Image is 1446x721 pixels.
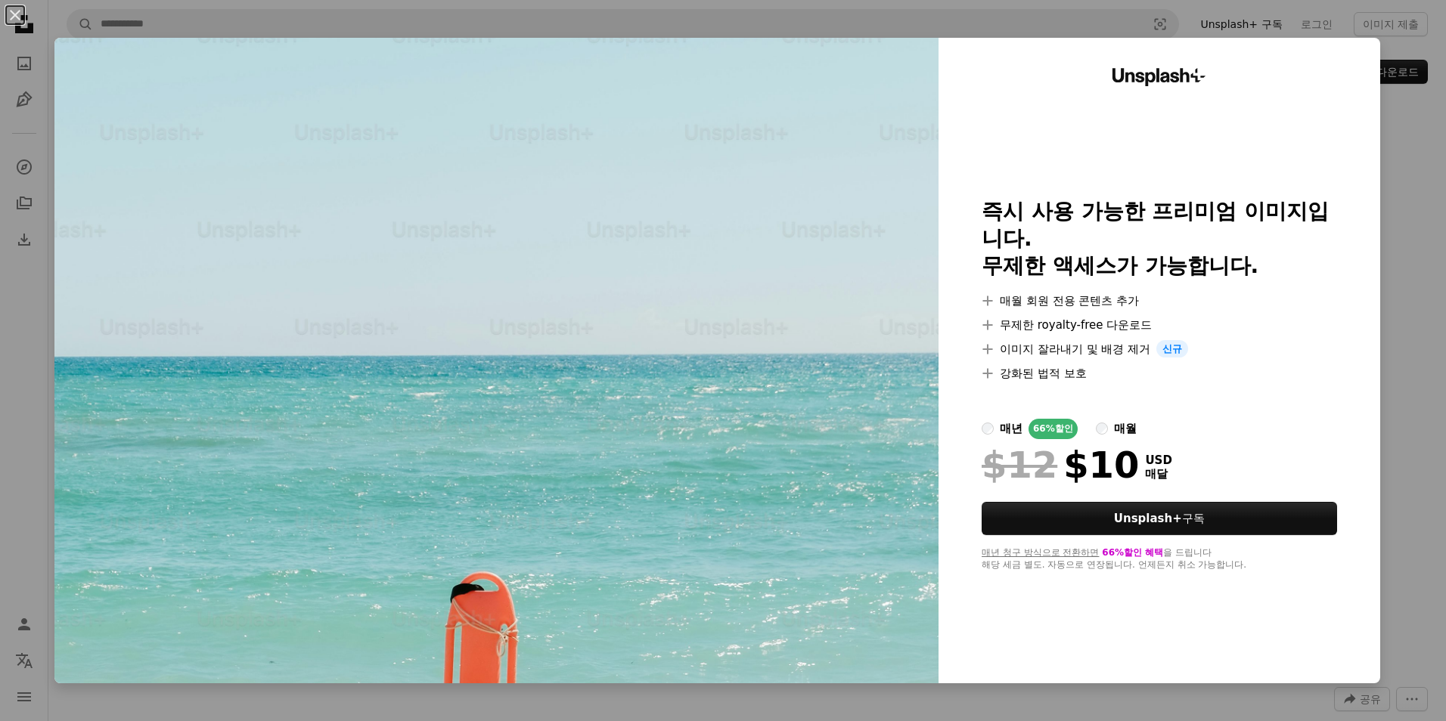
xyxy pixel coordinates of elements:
span: $12 [982,445,1057,484]
strong: Unsplash+ [1114,512,1182,525]
div: 을 드립니다 해당 세금 별도. 자동으로 연장됩니다. 언제든지 취소 가능합니다. [982,547,1337,571]
button: 매년 청구 방식으로 전환하면 [982,547,1099,559]
input: 매년66%할인 [982,422,994,435]
li: 강화된 법적 보호 [982,364,1337,382]
li: 매월 회원 전용 콘텐츠 추가 [982,292,1337,310]
div: $10 [982,445,1139,484]
h2: 즉시 사용 가능한 프리미엄 이미지입니다. 무제한 액세스가 가능합니다. [982,198,1337,280]
div: 매년 [1000,419,1022,438]
span: USD [1145,453,1171,467]
button: Unsplash+구독 [982,502,1337,535]
div: 66% 할인 [1029,419,1078,439]
div: 매월 [1114,419,1137,438]
span: 66% 할인 혜택 [1102,547,1163,558]
li: 이미지 잘라내기 및 배경 제거 [982,340,1337,358]
span: 매달 [1145,467,1171,481]
li: 무제한 royalty-free 다운로드 [982,316,1337,334]
span: 신규 [1156,340,1188,358]
input: 매월 [1096,422,1108,435]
